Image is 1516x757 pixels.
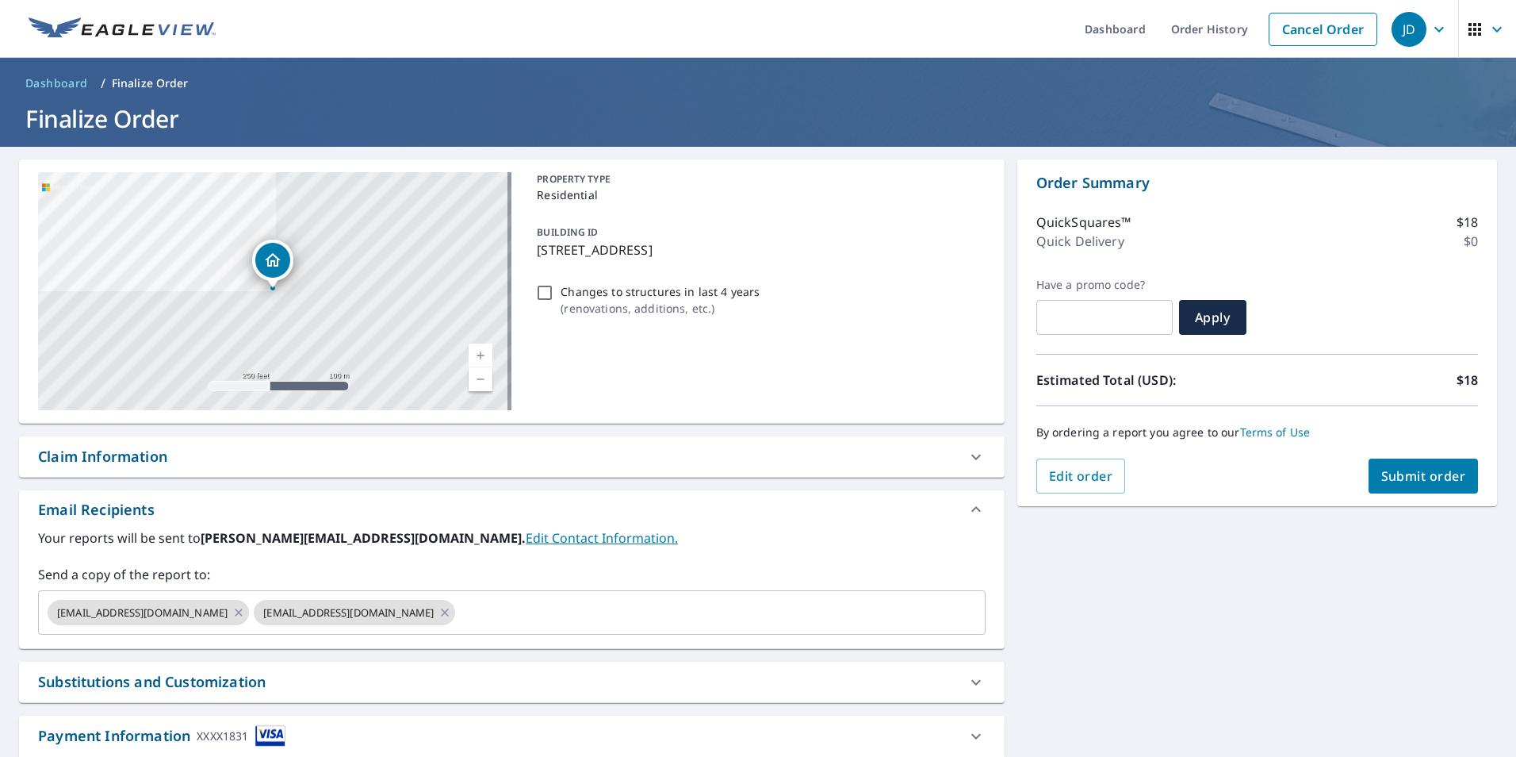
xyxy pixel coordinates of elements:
p: BUILDING ID [537,225,598,239]
div: [EMAIL_ADDRESS][DOMAIN_NAME] [48,600,249,625]
div: Substitutions and Customization [38,671,266,693]
span: Dashboard [25,75,88,91]
p: PROPERTY TYPE [537,172,978,186]
p: $0 [1464,232,1478,251]
span: Apply [1192,309,1234,326]
p: Finalize Order [112,75,189,91]
p: [STREET_ADDRESS] [537,240,978,259]
label: Have a promo code? [1036,278,1173,292]
p: QuickSquares™ [1036,213,1131,232]
a: Current Level 17, Zoom In [469,344,492,367]
p: Quick Delivery [1036,232,1124,251]
button: Submit order [1369,459,1479,494]
p: Estimated Total (USD): [1036,371,1258,390]
div: Payment Information [38,725,285,747]
nav: breadcrumb [19,71,1497,96]
p: $18 [1457,213,1478,232]
span: [EMAIL_ADDRESS][DOMAIN_NAME] [254,605,443,621]
h1: Finalize Order [19,102,1497,135]
div: Claim Information [38,446,167,467]
p: Order Summary [1036,172,1478,194]
div: XXXX1831 [197,725,248,747]
a: EditContactInfo [526,529,678,547]
div: JD [1392,12,1426,47]
div: [EMAIL_ADDRESS][DOMAIN_NAME] [254,600,455,625]
a: Current Level 17, Zoom Out [469,367,492,391]
b: [PERSON_NAME][EMAIL_ADDRESS][DOMAIN_NAME]. [201,529,526,547]
button: Apply [1179,300,1246,335]
div: Claim Information [19,436,1005,477]
img: cardImage [255,725,285,747]
span: Submit order [1381,467,1466,485]
li: / [101,74,105,93]
span: Edit order [1049,467,1113,485]
div: Dropped pin, building 1, Residential property, 5233 Woodglen Ln Fort Worth, TX 76126 [252,240,293,289]
p: Changes to structures in last 4 years [561,283,760,300]
div: Email Recipients [19,490,1005,528]
p: ( renovations, additions, etc. ) [561,300,760,317]
a: Terms of Use [1240,425,1311,440]
img: EV Logo [29,17,216,41]
a: Cancel Order [1269,13,1377,46]
div: Payment InformationXXXX1831cardImage [19,716,1005,756]
a: Dashboard [19,71,94,96]
div: Substitutions and Customization [19,662,1005,702]
p: $18 [1457,371,1478,390]
label: Your reports will be sent to [38,528,986,548]
button: Edit order [1036,459,1126,494]
div: Email Recipients [38,499,155,521]
p: By ordering a report you agree to our [1036,425,1478,440]
span: [EMAIL_ADDRESS][DOMAIN_NAME] [48,605,237,621]
label: Send a copy of the report to: [38,565,986,584]
p: Residential [537,186,978,203]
